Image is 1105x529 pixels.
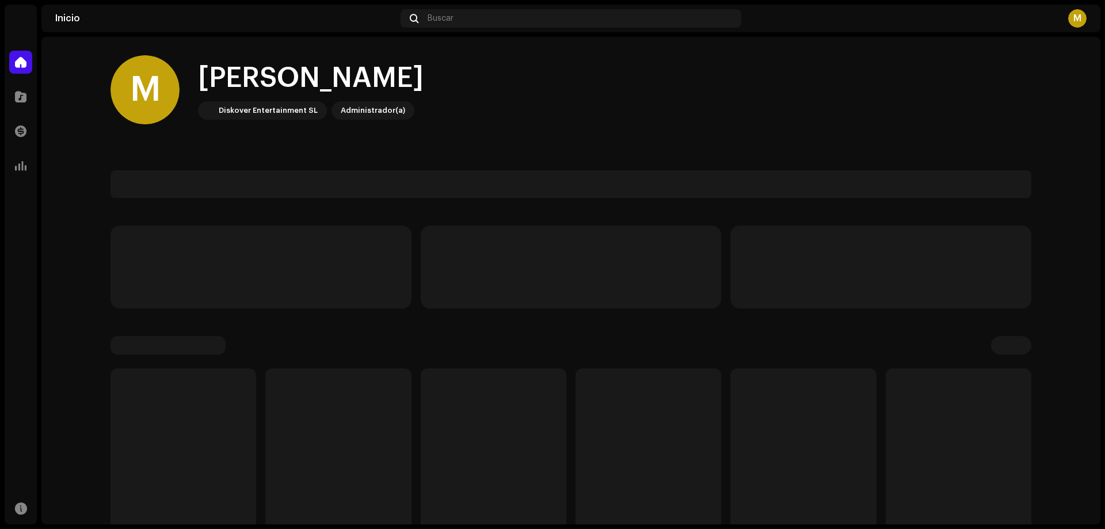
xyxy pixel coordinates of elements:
img: 297a105e-aa6c-4183-9ff4-27133c00f2e2 [200,104,214,117]
div: [PERSON_NAME] [198,60,424,97]
div: M [1068,9,1087,28]
div: Inicio [55,14,396,23]
div: M [110,55,180,124]
span: Buscar [428,14,454,23]
div: Diskover Entertainment SL [219,104,318,117]
div: Administrador(a) [341,104,405,117]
